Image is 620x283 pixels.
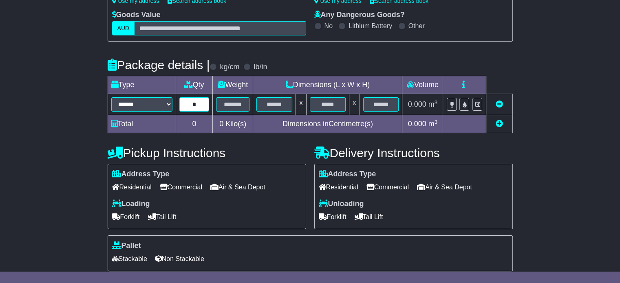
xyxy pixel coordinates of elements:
[210,181,265,193] span: Air & Sea Depot
[155,252,204,265] span: Non Stackable
[160,181,202,193] span: Commercial
[496,120,503,128] a: Add new item
[112,211,140,223] span: Forklift
[366,181,409,193] span: Commercial
[112,252,147,265] span: Stackable
[108,115,176,133] td: Total
[408,120,426,128] span: 0.000
[254,63,267,72] label: lb/in
[428,100,438,108] span: m
[349,94,360,115] td: x
[496,100,503,108] a: Remove this item
[213,76,253,94] td: Weight
[408,100,426,108] span: 0.000
[314,11,405,20] label: Any Dangerous Goods?
[402,76,443,94] td: Volume
[112,241,141,250] label: Pallet
[176,115,213,133] td: 0
[319,181,358,193] span: Residential
[112,181,152,193] span: Residential
[176,76,213,94] td: Qty
[253,115,402,133] td: Dimensions in Centimetre(s)
[112,170,170,179] label: Address Type
[417,181,472,193] span: Air & Sea Depot
[408,22,425,30] label: Other
[314,146,513,160] h4: Delivery Instructions
[213,115,253,133] td: Kilo(s)
[108,58,210,72] h4: Package details |
[435,119,438,125] sup: 3
[112,11,161,20] label: Goods Value
[319,170,376,179] label: Address Type
[112,200,150,208] label: Loading
[319,211,346,223] span: Forklift
[319,200,364,208] label: Unloading
[428,120,438,128] span: m
[108,146,306,160] h4: Pickup Instructions
[112,21,135,35] label: AUD
[296,94,306,115] td: x
[324,22,333,30] label: No
[349,22,392,30] label: Lithium Battery
[108,76,176,94] td: Type
[435,99,438,105] sup: 3
[253,76,402,94] td: Dimensions (L x W x H)
[220,63,239,72] label: kg/cm
[148,211,177,223] span: Tail Lift
[355,211,383,223] span: Tail Lift
[219,120,223,128] span: 0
